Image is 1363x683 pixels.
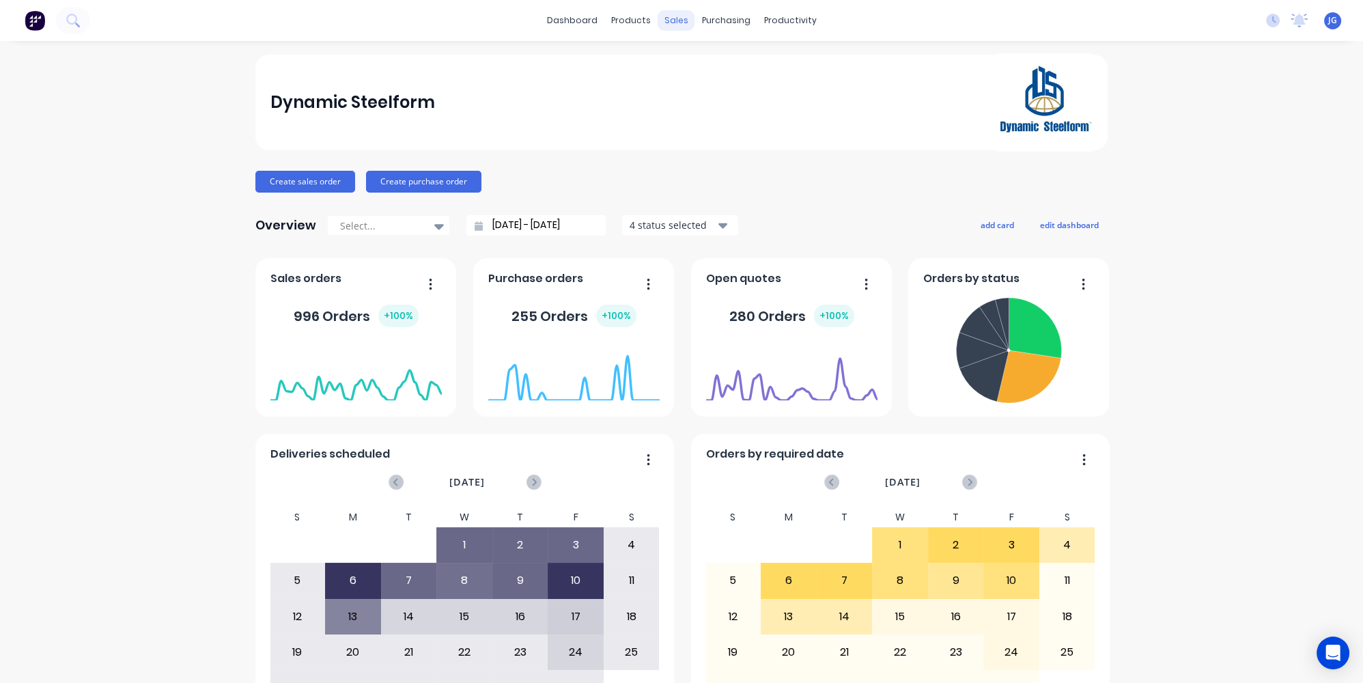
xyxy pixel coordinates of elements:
[493,635,548,669] div: 23
[294,305,419,327] div: 996 Orders
[1039,507,1095,527] div: S
[382,600,436,634] div: 14
[326,563,380,598] div: 6
[929,635,983,669] div: 23
[929,563,983,598] div: 9
[326,600,380,634] div: 13
[997,53,1093,152] img: Dynamic Steelform
[984,635,1039,669] div: 24
[761,507,817,527] div: M
[761,563,816,598] div: 6
[437,600,492,634] div: 15
[492,507,548,527] div: T
[270,89,435,116] div: Dynamic Steelform
[366,171,481,193] button: Create purchase order
[929,528,983,562] div: 2
[1040,600,1095,634] div: 18
[548,635,603,669] div: 24
[25,10,45,31] img: Factory
[540,10,604,31] a: dashboard
[493,563,548,598] div: 9
[604,10,658,31] div: products
[706,635,761,669] div: 19
[596,305,636,327] div: + 100 %
[929,600,983,634] div: 16
[1040,635,1095,669] div: 25
[761,635,816,669] div: 20
[817,635,872,669] div: 21
[449,475,485,490] span: [DATE]
[604,635,659,669] div: 25
[1040,563,1095,598] div: 11
[984,563,1039,598] div: 10
[1040,528,1095,562] div: 4
[757,10,824,31] div: productivity
[873,563,927,598] div: 8
[604,563,659,598] div: 11
[658,10,695,31] div: sales
[972,216,1023,234] button: add card
[873,635,927,669] div: 22
[761,600,816,634] div: 13
[437,528,492,562] div: 1
[325,507,381,527] div: M
[1031,216,1108,234] button: edit dashboard
[548,507,604,527] div: F
[817,507,873,527] div: T
[382,635,436,669] div: 21
[706,600,761,634] div: 12
[604,528,659,562] div: 4
[1328,14,1337,27] span: JG
[436,507,492,527] div: W
[706,270,781,287] span: Open quotes
[928,507,984,527] div: T
[706,563,761,598] div: 5
[695,10,757,31] div: purchasing
[437,563,492,598] div: 8
[270,270,341,287] span: Sales orders
[872,507,928,527] div: W
[270,446,390,462] span: Deliveries scheduled
[488,270,583,287] span: Purchase orders
[817,563,872,598] div: 7
[814,305,854,327] div: + 100 %
[548,563,603,598] div: 10
[511,305,636,327] div: 255 Orders
[984,600,1039,634] div: 17
[548,600,603,634] div: 17
[604,507,660,527] div: S
[493,528,548,562] div: 2
[873,600,927,634] div: 15
[983,507,1039,527] div: F
[1317,637,1349,669] div: Open Intercom Messenger
[984,528,1039,562] div: 3
[326,635,380,669] div: 20
[548,528,603,562] div: 3
[493,600,548,634] div: 16
[604,600,659,634] div: 18
[923,270,1020,287] span: Orders by status
[381,507,437,527] div: T
[817,600,872,634] div: 14
[873,528,927,562] div: 1
[630,218,716,232] div: 4 status selected
[729,305,854,327] div: 280 Orders
[437,635,492,669] div: 22
[270,600,325,634] div: 12
[270,563,325,598] div: 5
[382,563,436,598] div: 7
[885,475,921,490] span: [DATE]
[378,305,419,327] div: + 100 %
[270,507,326,527] div: S
[705,507,761,527] div: S
[622,215,738,236] button: 4 status selected
[255,171,355,193] button: Create sales order
[270,635,325,669] div: 19
[255,212,316,239] div: Overview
